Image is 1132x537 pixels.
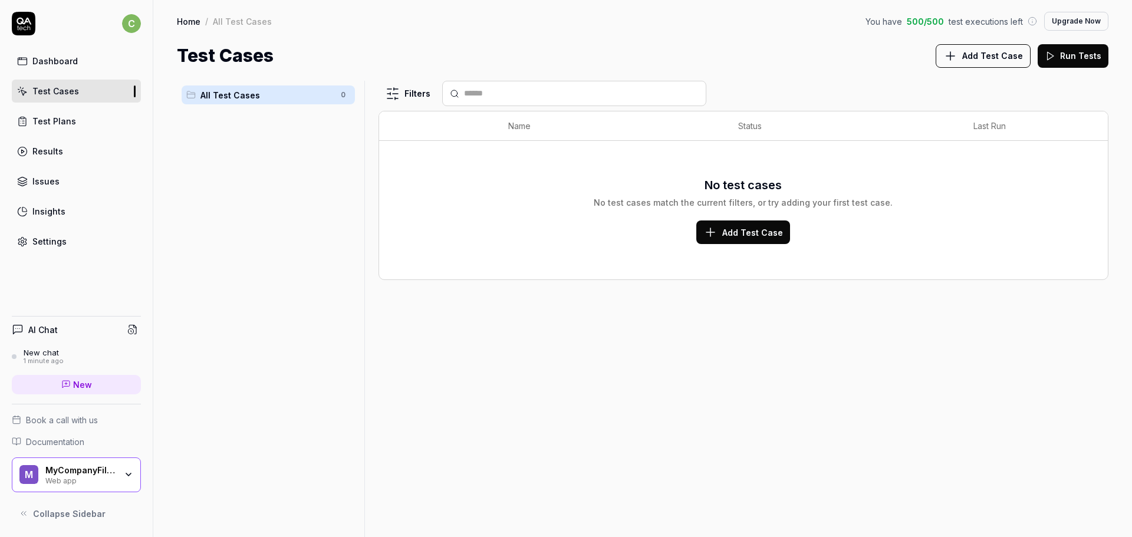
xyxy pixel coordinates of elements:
a: New chat1 minute ago [12,348,141,365]
a: New [12,375,141,394]
div: MyCompanyFiles [45,465,116,476]
th: Last Run [962,111,1084,141]
span: 0 [336,88,350,102]
button: Collapse Sidebar [12,502,141,525]
div: Test Plans [32,115,76,127]
div: / [205,15,208,27]
div: Dashboard [32,55,78,67]
a: Settings [12,230,141,253]
span: You have [866,15,902,28]
a: Test Cases [12,80,141,103]
h4: AI Chat [28,324,58,336]
div: Settings [32,235,67,248]
span: 500 / 500 [907,15,944,28]
button: Add Test Case [696,220,790,244]
div: Issues [32,175,60,187]
div: All Test Cases [213,15,272,27]
span: Book a call with us [26,414,98,426]
button: Add Test Case [936,44,1031,68]
div: Insights [32,205,65,218]
a: Test Plans [12,110,141,133]
span: test executions left [949,15,1023,28]
a: Documentation [12,436,141,448]
a: Issues [12,170,141,193]
a: Results [12,140,141,163]
span: Add Test Case [962,50,1023,62]
button: MMyCompanyFilesWeb app [12,457,141,493]
a: Insights [12,200,141,223]
span: c [122,14,141,33]
a: Book a call with us [12,414,141,426]
div: Test Cases [32,85,79,97]
th: Name [496,111,726,141]
button: c [122,12,141,35]
span: New [73,378,92,391]
span: All Test Cases [200,89,334,101]
div: 1 minute ago [24,357,64,365]
a: Home [177,15,200,27]
button: Filters [379,82,437,106]
div: New chat [24,348,64,357]
button: Upgrade Now [1044,12,1108,31]
span: Documentation [26,436,84,448]
div: Results [32,145,63,157]
button: Run Tests [1038,44,1108,68]
h1: Test Cases [177,42,274,69]
div: Web app [45,475,116,485]
span: Add Test Case [722,226,783,239]
th: Status [726,111,962,141]
div: No test cases match the current filters, or try adding your first test case. [594,196,893,209]
span: Collapse Sidebar [33,508,106,520]
a: Dashboard [12,50,141,73]
h3: No test cases [705,176,782,194]
span: M [19,465,38,484]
